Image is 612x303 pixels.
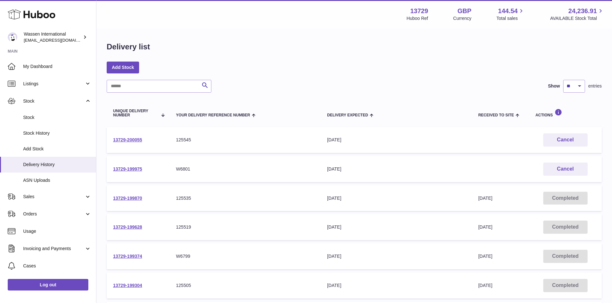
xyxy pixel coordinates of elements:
span: ASN Uploads [23,177,91,183]
span: Your Delivery Reference Number [176,113,250,117]
span: Delivery History [23,162,91,168]
span: Usage [23,228,91,234]
strong: GBP [457,7,471,15]
span: My Dashboard [23,63,91,70]
a: 144.54 Total sales [496,7,525,21]
a: Add Stock [107,62,139,73]
div: Actions [536,109,595,117]
span: Received to Site [478,113,514,117]
a: 13729-199870 [113,196,142,201]
div: W6801 [176,166,314,172]
div: W6799 [176,253,314,259]
a: 13729-199628 [113,224,142,230]
span: entries [588,83,602,89]
span: Delivery Expected [327,113,368,117]
span: [DATE] [478,254,492,259]
span: Cases [23,263,91,269]
span: AVAILABLE Stock Total [550,15,604,21]
span: Sales [23,194,84,200]
span: Stock [23,114,91,121]
img: internationalsupplychain@wassen.com [8,32,17,42]
button: Cancel [543,163,588,176]
div: [DATE] [327,166,465,172]
span: [DATE] [478,283,492,288]
div: 125545 [176,137,314,143]
a: Log out [8,279,88,290]
strong: 13729 [410,7,428,15]
span: Stock History [23,130,91,136]
button: Cancel [543,133,588,147]
div: 125505 [176,282,314,289]
span: 144.54 [498,7,518,15]
label: Show [548,83,560,89]
div: [DATE] [327,282,465,289]
span: Total sales [496,15,525,21]
span: Listings [23,81,84,87]
span: 24,236.91 [568,7,597,15]
a: 13729-199975 [113,166,142,172]
span: Add Stock [23,146,91,152]
div: 125519 [176,224,314,230]
a: 24,236.91 AVAILABLE Stock Total [550,7,604,21]
div: Huboo Ref [407,15,428,21]
div: [DATE] [327,224,465,230]
div: Wassen International [24,31,82,43]
div: [DATE] [327,195,465,201]
a: 13729-199304 [113,283,142,288]
div: Currency [453,15,472,21]
span: Unique Delivery Number [113,109,157,117]
span: [EMAIL_ADDRESS][DOMAIN_NAME] [24,38,94,43]
h1: Delivery list [107,42,150,52]
span: Orders [23,211,84,217]
div: 125535 [176,195,314,201]
div: [DATE] [327,137,465,143]
span: Stock [23,98,84,104]
a: 13729-200055 [113,137,142,142]
div: [DATE] [327,253,465,259]
span: [DATE] [478,196,492,201]
a: 13729-199374 [113,254,142,259]
span: [DATE] [478,224,492,230]
span: Invoicing and Payments [23,246,84,252]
